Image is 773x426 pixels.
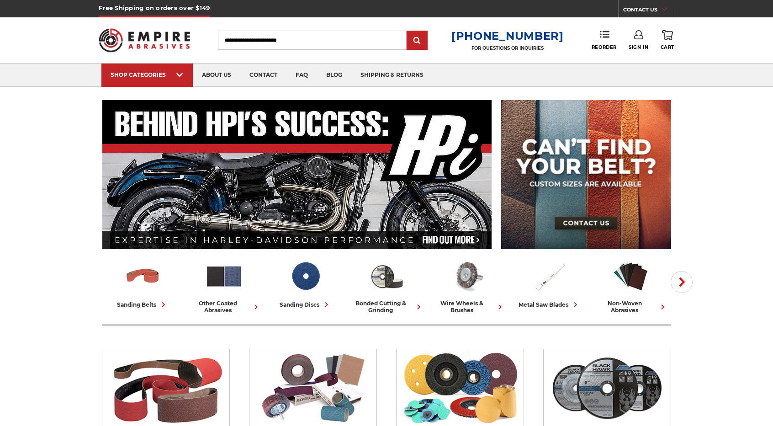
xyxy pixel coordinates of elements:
[629,44,648,50] span: Sign In
[593,300,667,314] div: non-woven abrasives
[187,257,261,314] a: other coated abrasives
[368,257,406,295] img: Bonded Cutting & Grinding
[286,64,317,87] a: faq
[280,300,331,309] div: sanding discs
[408,32,426,50] input: Submit
[431,300,505,314] div: wire wheels & brushes
[205,257,243,295] img: Other Coated Abrasives
[351,64,433,87] a: shipping & returns
[661,30,674,50] a: Cart
[592,44,617,50] span: Reorder
[623,5,674,17] a: CONTACT US
[102,100,492,249] img: Banner for an interview featuring Horsepower Inc who makes Harley performance upgrades featured o...
[451,45,564,51] p: FOR QUESTIONS OR INQUIRIES
[671,271,693,293] button: Next
[106,257,180,309] a: sanding belts
[124,257,162,295] img: Sanding Belts
[501,100,671,249] img: promo banner for custom belts.
[592,30,617,50] a: Reorder
[512,257,586,309] a: metal saw blades
[240,64,286,87] a: contact
[187,300,261,314] div: other coated abrasives
[286,257,324,295] img: Sanding Discs
[530,257,568,295] img: Metal Saw Blades
[431,257,505,314] a: wire wheels & brushes
[349,257,424,314] a: bonded cutting & grinding
[317,64,351,87] a: blog
[451,29,564,43] a: [PHONE_NUMBER]
[193,64,240,87] a: about us
[268,257,342,309] a: sanding discs
[593,257,667,314] a: non-woven abrasives
[449,257,487,295] img: Wire Wheels & Brushes
[519,300,580,309] div: metal saw blades
[99,22,190,58] img: Empire Abrasives
[612,257,650,295] img: Non-woven Abrasives
[661,44,674,50] span: Cart
[349,300,424,314] div: bonded cutting & grinding
[111,71,184,78] div: SHOP CATEGORIES
[117,300,168,309] div: sanding belts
